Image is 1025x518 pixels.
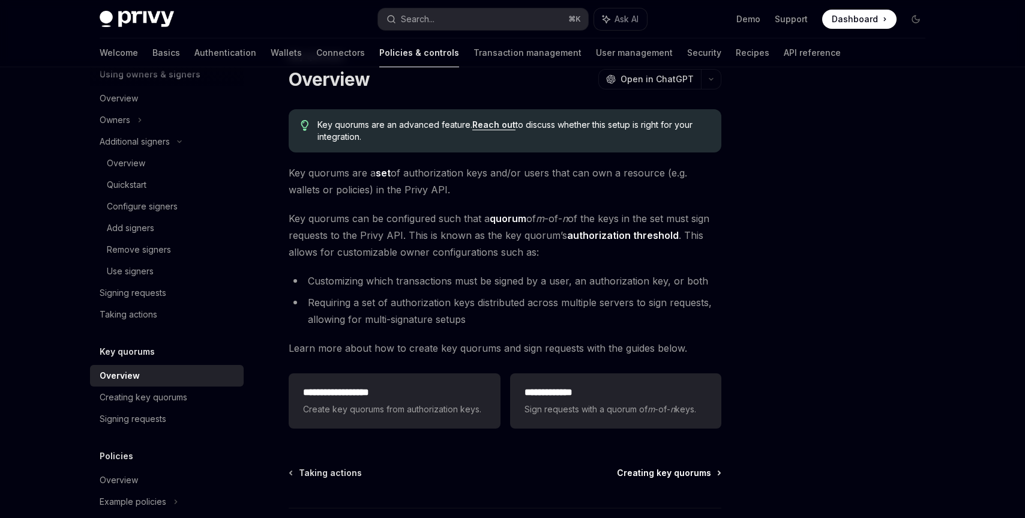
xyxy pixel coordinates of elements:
a: Security [687,38,721,67]
strong: authorization threshold [567,229,679,241]
a: Basics [152,38,180,67]
div: Example policies [100,495,166,509]
a: Authentication [194,38,256,67]
a: Quickstart [90,174,244,196]
a: Dashboard [822,10,897,29]
div: Overview [100,91,138,106]
a: Welcome [100,38,138,67]
div: Overview [100,473,138,487]
a: Demo [736,13,760,25]
a: Overview [90,469,244,491]
em: m [536,212,544,224]
a: Signing requests [90,282,244,304]
a: Overview [90,88,244,109]
svg: Tip [301,120,309,131]
em: n [670,404,675,414]
a: Overview [90,365,244,387]
div: Owners [100,113,130,127]
span: Ask AI [615,13,639,25]
a: Transaction management [473,38,582,67]
h5: Key quorums [100,345,155,359]
div: Remove signers [107,242,171,257]
em: n [562,212,568,224]
div: Search... [401,12,434,26]
div: Overview [107,156,145,170]
a: Reach out [472,119,516,130]
span: Open in ChatGPT [621,73,694,85]
a: Taking actions [90,304,244,325]
a: Creating key quorums [617,467,720,479]
li: Requiring a set of authorization keys distributed across multiple servers to sign requests, allow... [289,294,721,328]
a: Remove signers [90,239,244,261]
span: Dashboard [832,13,878,25]
button: Search...⌘K [378,8,588,30]
div: Taking actions [100,307,157,322]
span: Create key quorums from authorization keys. [303,402,485,417]
a: Support [775,13,808,25]
div: Signing requests [100,412,166,426]
strong: quorum [490,212,526,224]
span: Key quorums are an advanced feature. to discuss whether this setup is right for your integration. [317,119,709,143]
a: Use signers [90,261,244,282]
a: Configure signers [90,196,244,217]
div: Signing requests [100,286,166,300]
a: Wallets [271,38,302,67]
a: Recipes [736,38,769,67]
span: Key quorums are a of authorization keys and/or users that can own a resource (e.g. wallets or pol... [289,164,721,198]
span: Key quorums can be configured such that a of -of- of the keys in the set must sign requests to th... [289,210,721,261]
div: Configure signers [107,199,178,214]
em: m [648,404,655,414]
span: Taking actions [299,467,362,479]
a: Add signers [90,217,244,239]
a: Creating key quorums [90,387,244,408]
strong: set [376,167,391,179]
span: ⌘ K [568,14,581,24]
div: Quickstart [107,178,146,192]
a: Overview [90,152,244,174]
img: dark logo [100,11,174,28]
button: Ask AI [594,8,647,30]
h5: Policies [100,449,133,463]
div: Add signers [107,221,154,235]
a: Signing requests [90,408,244,430]
button: Toggle dark mode [906,10,925,29]
div: Additional signers [100,134,170,149]
div: Use signers [107,264,154,279]
span: Sign requests with a quorum of -of- keys. [525,402,707,417]
span: Learn more about how to create key quorums and sign requests with the guides below. [289,340,721,357]
span: Creating key quorums [617,467,711,479]
div: Overview [100,369,140,383]
a: Connectors [316,38,365,67]
a: Policies & controls [379,38,459,67]
div: Creating key quorums [100,390,187,405]
a: API reference [784,38,841,67]
li: Customizing which transactions must be signed by a user, an authorization key, or both [289,273,721,289]
a: User management [596,38,673,67]
a: Taking actions [290,467,362,479]
button: Open in ChatGPT [598,69,701,89]
h1: Overview [289,68,370,90]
